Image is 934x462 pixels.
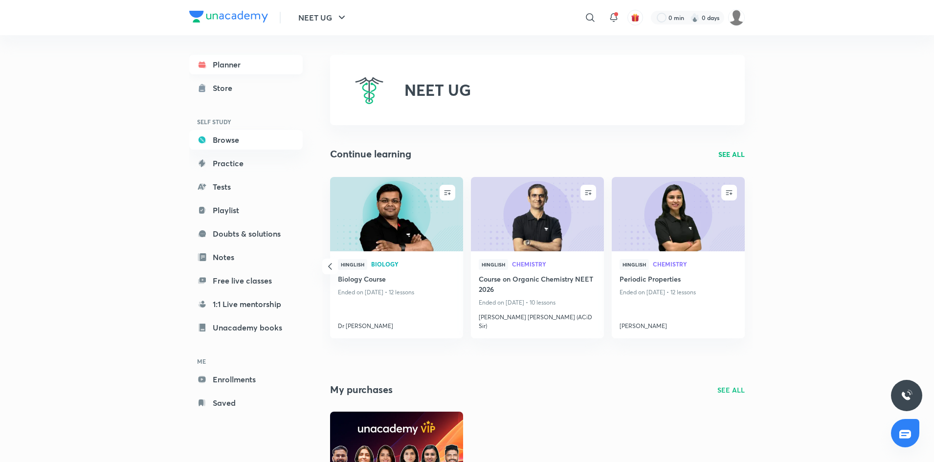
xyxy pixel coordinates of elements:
h2: Continue learning [330,147,411,161]
a: Chemistry [653,261,737,268]
img: NEET UG [354,74,385,106]
h6: SELF STUDY [189,113,303,130]
span: Chemistry [512,261,596,267]
span: Biology [371,261,455,267]
a: Biology [371,261,455,268]
img: Company Logo [189,11,268,22]
a: Playlist [189,200,303,220]
a: Biology Course [338,274,455,286]
h4: My purchases [330,383,393,396]
img: ttu [901,390,912,401]
a: Chemistry [512,261,596,268]
a: Enrollments [189,370,303,389]
a: SEE ALL [718,149,745,159]
p: Ended on [DATE] • 10 lessons [479,296,596,309]
a: 1:1 Live mentorship [189,294,303,314]
a: new-thumbnail [471,177,604,251]
a: Periodic Properties [620,274,737,286]
p: Ended on [DATE] • 12 lessons [338,286,455,299]
span: Hinglish [338,259,367,270]
a: Planner [189,55,303,74]
a: Saved [189,393,303,413]
h6: ME [189,353,303,370]
a: [PERSON_NAME] [PERSON_NAME] (ACiD Sir) [479,309,596,330]
img: new-thumbnail [610,176,746,252]
img: new-thumbnail [329,176,464,252]
a: Course on Organic Chemistry NEET 2026 [479,274,596,296]
a: Tests [189,177,303,197]
p: Ended on [DATE] • 12 lessons [620,286,737,299]
div: Store [213,82,238,94]
img: streak [690,13,700,22]
img: Krrish Singh [728,9,745,26]
a: new-thumbnail [330,177,463,251]
a: Doubts & solutions [189,224,303,243]
h6: SEE ALL [717,385,745,395]
span: Chemistry [653,261,737,267]
a: Practice [189,154,303,173]
img: avatar [631,13,640,22]
a: [PERSON_NAME] [620,318,737,330]
h2: NEET UG [404,81,471,99]
img: new-thumbnail [469,176,605,252]
span: Hinglish [479,259,508,270]
a: Company Logo [189,11,268,25]
a: Dr [PERSON_NAME] [338,318,455,330]
button: avatar [627,10,643,25]
a: Browse [189,130,303,150]
a: Notes [189,247,303,267]
a: Free live classes [189,271,303,290]
a: new-thumbnail [612,177,745,251]
a: Store [189,78,303,98]
a: Unacademy books [189,318,303,337]
span: Hinglish [620,259,649,270]
button: NEET UG [292,8,354,27]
